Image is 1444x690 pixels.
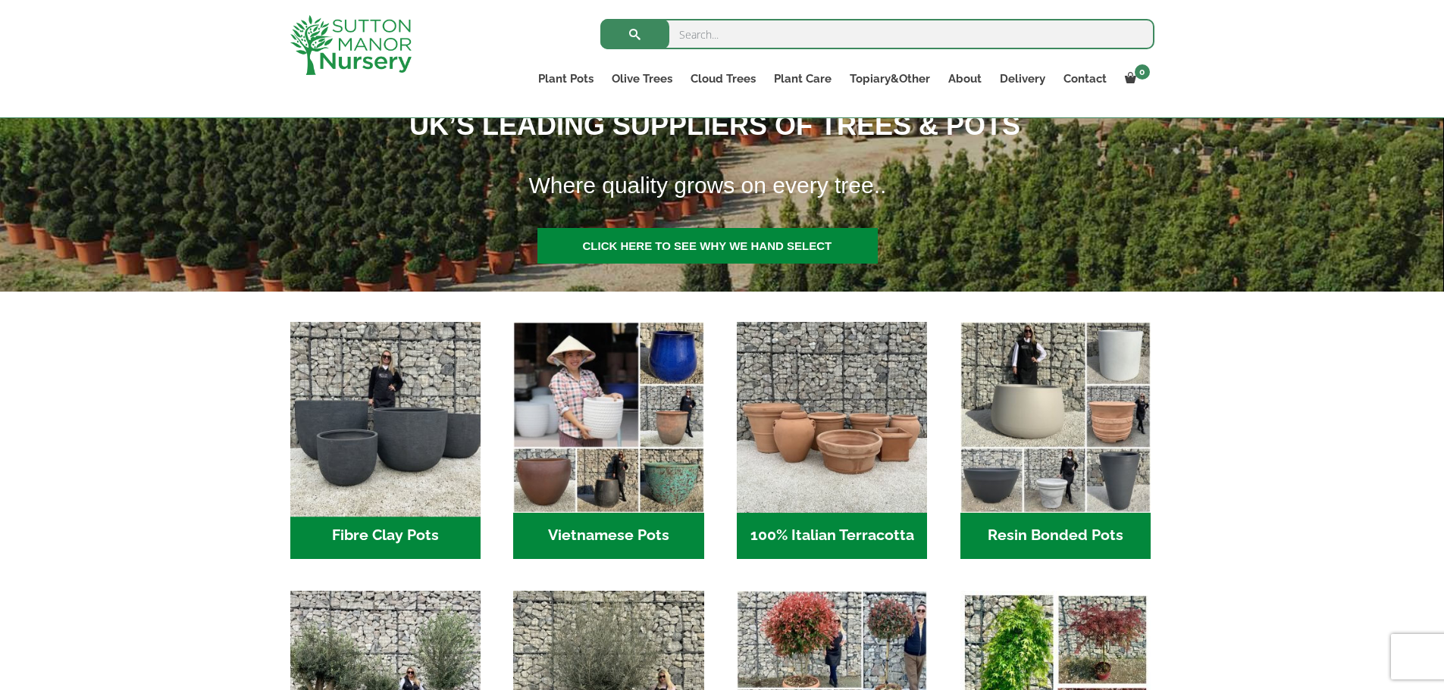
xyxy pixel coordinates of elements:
[600,19,1154,49] input: Search...
[737,322,927,559] a: Visit product category 100% Italian Terracotta
[960,513,1151,560] h2: Resin Bonded Pots
[841,68,939,89] a: Topiary&Other
[737,513,927,560] h2: 100% Italian Terracotta
[513,322,703,559] a: Visit product category Vietnamese Pots
[510,163,1255,208] h1: Where quality grows on every tree..
[737,322,927,512] img: Home - 1B137C32 8D99 4B1A AA2F 25D5E514E47D 1 105 c
[290,513,481,560] h2: Fibre Clay Pots
[1054,68,1116,89] a: Contact
[765,68,841,89] a: Plant Care
[290,322,481,559] a: Visit product category Fibre Clay Pots
[529,68,603,89] a: Plant Pots
[513,322,703,512] img: Home - 6E921A5B 9E2F 4B13 AB99 4EF601C89C59 1 105 c
[960,322,1151,559] a: Visit product category Resin Bonded Pots
[1116,68,1154,89] a: 0
[1135,64,1150,80] span: 0
[513,513,703,560] h2: Vietnamese Pots
[290,15,412,75] img: logo
[991,68,1054,89] a: Delivery
[681,68,765,89] a: Cloud Trees
[285,317,485,517] img: Home - 8194B7A3 2818 4562 B9DD 4EBD5DC21C71 1 105 c 1
[960,322,1151,512] img: Home - 67232D1B A461 444F B0F6 BDEDC2C7E10B 1 105 c
[939,68,991,89] a: About
[603,68,681,89] a: Olive Trees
